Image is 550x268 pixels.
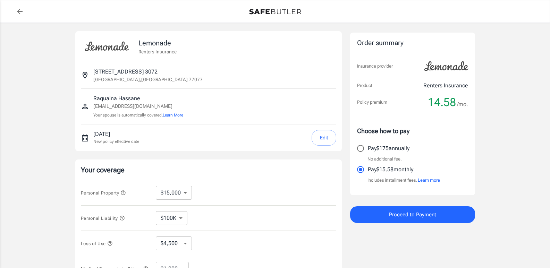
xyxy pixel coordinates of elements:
[420,57,472,76] img: Lemonade
[428,95,456,109] span: 14.58
[249,9,301,15] img: Back to quotes
[357,38,468,48] div: Order summary
[93,68,158,76] p: [STREET_ADDRESS] 3072
[81,134,89,142] svg: New policy start date
[389,210,436,219] span: Proceed to Payment
[81,241,113,246] span: Loss of Use
[367,177,440,184] p: Includes installment fees.
[81,190,126,196] span: Personal Property
[93,112,183,119] p: Your spouse is automatically covered.
[368,165,413,174] p: Pay $15.58 monthly
[81,239,113,248] button: Loss of Use
[357,99,387,106] p: Policy premium
[81,37,133,56] img: Lemonade
[81,165,336,175] p: Your coverage
[423,81,468,90] p: Renters Insurance
[13,5,27,18] a: back to quotes
[163,112,183,118] button: Learn More
[367,156,402,163] p: No additional fee.
[357,82,372,89] p: Product
[138,38,177,48] p: Lemonade
[93,138,139,145] p: New policy effective date
[93,130,139,138] p: [DATE]
[357,126,468,136] p: Choose how to pay
[93,103,183,110] p: [EMAIL_ADDRESS][DOMAIN_NAME]
[357,63,393,70] p: Insurance provider
[81,189,126,197] button: Personal Property
[368,144,409,153] p: Pay $175 annually
[418,177,440,184] button: Learn more
[81,71,89,79] svg: Insured address
[81,216,125,221] span: Personal Liability
[81,102,89,111] svg: Insured person
[457,100,468,109] span: /mo.
[350,206,475,223] button: Proceed to Payment
[81,214,125,222] button: Personal Liability
[312,130,336,146] button: Edit
[93,76,203,83] p: [GEOGRAPHIC_DATA] , [GEOGRAPHIC_DATA] 77077
[93,94,183,103] p: Raquaina Hassane
[138,48,177,55] p: Renters Insurance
